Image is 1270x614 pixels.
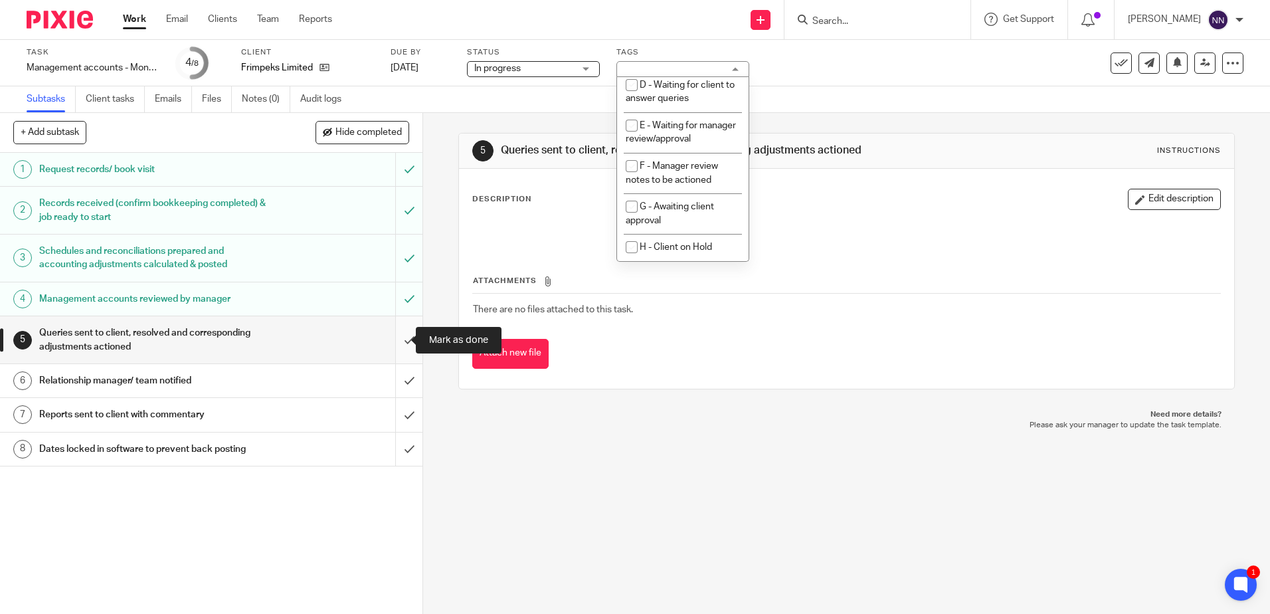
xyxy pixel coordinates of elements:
[39,289,268,309] h1: Management accounts reviewed by manager
[191,60,199,67] small: /8
[299,13,332,26] a: Reports
[391,63,418,72] span: [DATE]
[626,161,718,185] span: F - Manager review notes to be actioned
[155,86,192,112] a: Emails
[13,160,32,179] div: 1
[166,13,188,26] a: Email
[640,243,712,252] span: H - Client on Hold
[39,323,268,357] h1: Queries sent to client, resolved and corresponding adjustments actioned
[472,194,531,205] p: Description
[13,331,32,350] div: 5
[39,193,268,227] h1: Records received (confirm bookkeeping completed) & job ready to start
[257,13,279,26] a: Team
[202,86,232,112] a: Files
[616,47,749,58] label: Tags
[242,86,290,112] a: Notes (0)
[241,47,374,58] label: Client
[472,339,549,369] button: Attach new file
[13,121,86,144] button: + Add subtask
[185,55,199,70] div: 4
[13,249,32,267] div: 3
[39,371,268,391] h1: Relationship manager/ team notified
[39,405,268,425] h1: Reports sent to client with commentary
[472,140,494,161] div: 5
[13,371,32,390] div: 6
[241,61,313,74] p: Frimpeks Limited
[300,86,351,112] a: Audit logs
[13,405,32,424] div: 7
[316,121,409,144] button: Hide completed
[626,80,735,104] span: D - Waiting for client to answer queries
[1128,189,1221,210] button: Edit description
[1157,146,1221,156] div: Instructions
[474,64,521,73] span: In progress
[473,277,537,284] span: Attachments
[1128,13,1201,26] p: [PERSON_NAME]
[123,13,146,26] a: Work
[1003,15,1054,24] span: Get Support
[626,121,736,144] span: E - Waiting for manager review/approval
[1247,565,1260,579] div: 1
[27,61,159,74] div: Management accounts - Monthly
[39,159,268,179] h1: Request records/ book visit
[13,440,32,459] div: 8
[13,201,32,220] div: 2
[27,47,159,58] label: Task
[626,202,714,225] span: G - Awaiting client approval
[39,241,268,275] h1: Schedules and reconciliations prepared and accounting adjustments calculated & posted
[467,47,600,58] label: Status
[13,290,32,308] div: 4
[39,439,268,459] h1: Dates locked in software to prevent back posting
[473,305,633,314] span: There are no files attached to this task.
[86,86,145,112] a: Client tasks
[472,420,1221,431] p: Please ask your manager to update the task template.
[208,13,237,26] a: Clients
[391,47,450,58] label: Due by
[27,11,93,29] img: Pixie
[472,409,1221,420] p: Need more details?
[811,16,931,28] input: Search
[335,128,402,138] span: Hide completed
[501,144,875,157] h1: Queries sent to client, resolved and corresponding adjustments actioned
[27,86,76,112] a: Subtasks
[1208,9,1229,31] img: svg%3E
